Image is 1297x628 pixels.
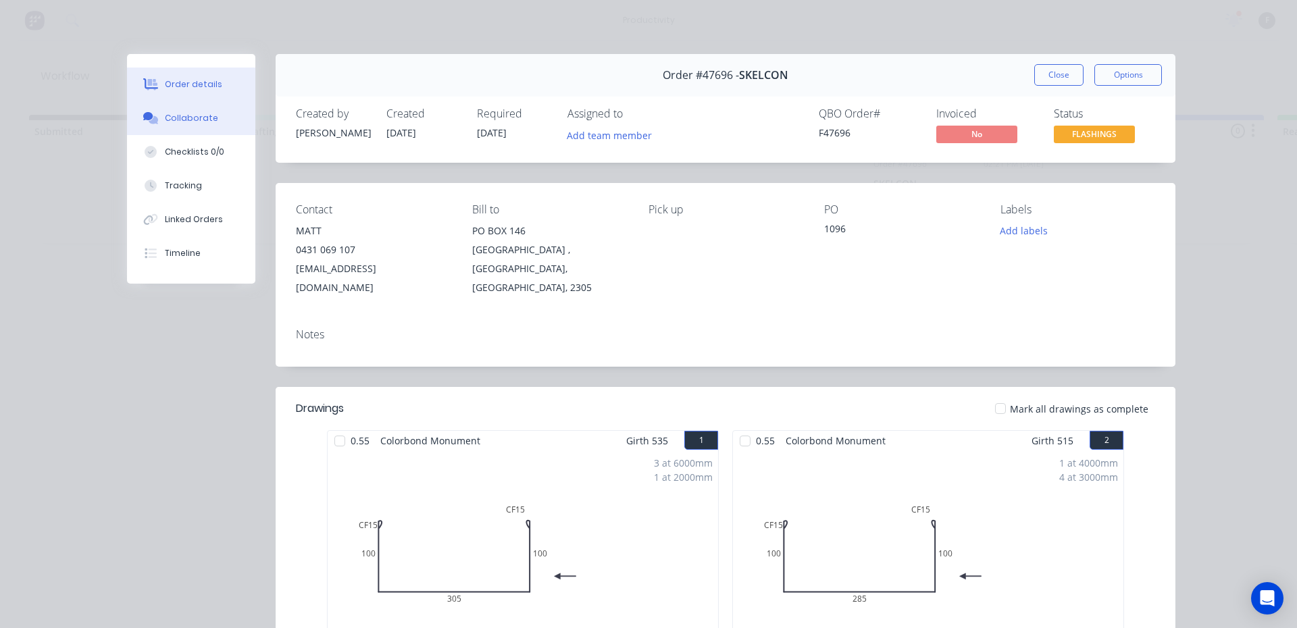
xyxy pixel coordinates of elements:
[386,107,461,120] div: Created
[780,431,891,450] span: Colorbond Monument
[1090,431,1123,450] button: 2
[127,169,255,203] button: Tracking
[296,107,370,120] div: Created by
[127,101,255,135] button: Collaborate
[296,221,451,240] div: MATT
[296,221,451,297] div: MATT0431 069 107[EMAIL_ADDRESS][DOMAIN_NAME]
[1094,64,1162,86] button: Options
[472,240,627,297] div: [GEOGRAPHIC_DATA] , [GEOGRAPHIC_DATA], [GEOGRAPHIC_DATA], 2305
[560,126,659,144] button: Add team member
[165,146,224,158] div: Checklists 0/0
[567,126,659,144] button: Add team member
[296,240,451,259] div: 0431 069 107
[1054,126,1135,142] span: FLASHINGS
[684,431,718,450] button: 1
[1010,402,1148,416] span: Mark all drawings as complete
[165,78,222,90] div: Order details
[345,431,375,450] span: 0.55
[296,328,1155,341] div: Notes
[472,221,627,240] div: PO BOX 146
[477,107,551,120] div: Required
[127,203,255,236] button: Linked Orders
[663,69,739,82] span: Order #47696 -
[477,126,507,139] span: [DATE]
[936,107,1038,120] div: Invoiced
[1059,470,1118,484] div: 4 at 3000mm
[1251,582,1283,614] div: Open Intercom Messenger
[654,456,713,470] div: 3 at 6000mm
[824,203,979,216] div: PO
[567,107,703,120] div: Assigned to
[296,259,451,297] div: [EMAIL_ADDRESS][DOMAIN_NAME]
[127,236,255,270] button: Timeline
[165,180,202,192] div: Tracking
[375,431,486,450] span: Colorbond Monument
[819,126,920,140] div: F47696
[824,221,979,240] div: 1096
[386,126,416,139] span: [DATE]
[1034,64,1084,86] button: Close
[654,470,713,484] div: 1 at 2000mm
[165,213,223,226] div: Linked Orders
[1054,126,1135,146] button: FLASHINGS
[296,400,344,417] div: Drawings
[127,135,255,169] button: Checklists 0/0
[739,69,788,82] span: SKELCON
[626,431,668,450] span: Girth 535
[472,221,627,297] div: PO BOX 146[GEOGRAPHIC_DATA] , [GEOGRAPHIC_DATA], [GEOGRAPHIC_DATA], 2305
[648,203,803,216] div: Pick up
[1059,456,1118,470] div: 1 at 4000mm
[296,126,370,140] div: [PERSON_NAME]
[1054,107,1155,120] div: Status
[993,221,1055,240] button: Add labels
[819,107,920,120] div: QBO Order #
[936,126,1017,142] span: No
[1032,431,1073,450] span: Girth 515
[751,431,780,450] span: 0.55
[296,203,451,216] div: Contact
[165,112,218,124] div: Collaborate
[1000,203,1155,216] div: Labels
[127,68,255,101] button: Order details
[472,203,627,216] div: Bill to
[165,247,201,259] div: Timeline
